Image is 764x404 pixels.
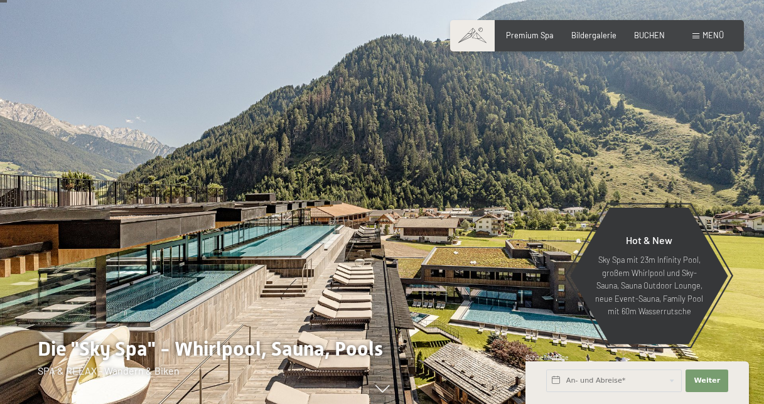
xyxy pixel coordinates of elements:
[525,354,569,361] span: Schnellanfrage
[571,30,616,40] a: Bildergalerie
[506,30,554,40] a: Premium Spa
[634,30,665,40] a: BUCHEN
[702,30,724,40] span: Menü
[686,369,728,392] button: Weiter
[694,376,720,386] span: Weiter
[569,207,729,345] a: Hot & New Sky Spa mit 23m Infinity Pool, großem Whirlpool und Sky-Sauna, Sauna Outdoor Lounge, ne...
[595,253,704,317] p: Sky Spa mit 23m Infinity Pool, großem Whirlpool und Sky-Sauna, Sauna Outdoor Lounge, neue Event-S...
[626,234,672,246] span: Hot & New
